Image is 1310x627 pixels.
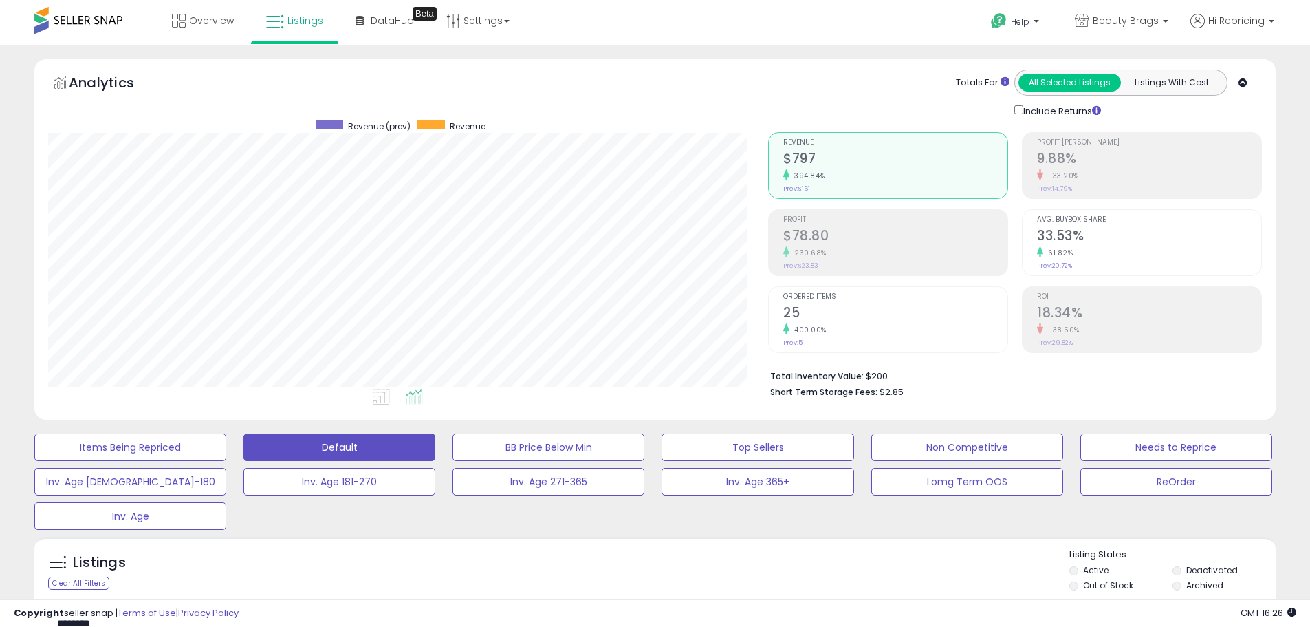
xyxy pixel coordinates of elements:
[1043,171,1079,181] small: -33.20%
[662,468,853,496] button: Inv. Age 365+
[1043,248,1073,258] small: 61.82%
[1037,184,1072,193] small: Prev: 14.79%
[1037,139,1261,147] span: Profit [PERSON_NAME]
[69,73,161,96] h5: Analytics
[1011,16,1029,28] span: Help
[1190,14,1274,45] a: Hi Repricing
[371,14,414,28] span: DataHub
[1037,262,1072,270] small: Prev: 20.72%
[452,468,644,496] button: Inv. Age 271-365
[1037,228,1261,246] h2: 33.53%
[783,305,1007,323] h2: 25
[783,151,1007,169] h2: $797
[1120,74,1223,92] button: Listings With Cost
[1004,103,1117,118] div: Include Returns
[1037,293,1261,301] span: ROI
[1241,606,1296,619] span: 2025-09-16 16:26 GMT
[14,607,239,620] div: seller snap | |
[1043,325,1080,335] small: -38.50%
[1083,564,1109,576] label: Active
[452,434,644,461] button: BB Price Below Min
[789,171,825,181] small: 394.84%
[348,120,411,132] span: Revenue (prev)
[783,262,818,270] small: Prev: $23.83
[783,293,1007,301] span: Ordered Items
[34,468,226,496] button: Inv. Age [DEMOGRAPHIC_DATA]-180
[1037,151,1261,169] h2: 9.88%
[956,76,1009,89] div: Totals For
[1186,564,1238,576] label: Deactivated
[662,434,853,461] button: Top Sellers
[14,606,64,619] strong: Copyright
[178,606,239,619] a: Privacy Policy
[789,248,827,258] small: 230.68%
[871,434,1063,461] button: Non Competitive
[990,12,1007,30] i: Get Help
[980,2,1053,45] a: Help
[789,325,827,335] small: 400.00%
[783,139,1007,147] span: Revenue
[1083,580,1133,591] label: Out of Stock
[48,577,109,590] div: Clear All Filters
[243,434,435,461] button: Default
[1208,14,1265,28] span: Hi Repricing
[1037,339,1073,347] small: Prev: 29.82%
[1037,305,1261,323] h2: 18.34%
[770,370,864,382] b: Total Inventory Value:
[783,216,1007,224] span: Profit
[287,14,323,28] span: Listings
[1069,549,1276,562] p: Listing States:
[871,468,1063,496] button: Lomg Term OOS
[1080,434,1272,461] button: Needs to Reprice
[243,468,435,496] button: Inv. Age 181-270
[1018,74,1121,92] button: All Selected Listings
[770,367,1252,383] li: $200
[1080,468,1272,496] button: ReOrder
[783,184,810,193] small: Prev: $161
[1093,14,1159,28] span: Beauty Brags
[450,120,485,132] span: Revenue
[34,502,226,530] button: Inv. Age
[34,434,226,461] button: Items Being Repriced
[189,14,234,28] span: Overview
[73,553,126,573] h5: Listings
[770,386,877,398] b: Short Term Storage Fees:
[413,7,437,21] div: Tooltip anchor
[1037,216,1261,224] span: Avg. Buybox Share
[783,339,803,347] small: Prev: 5
[1186,580,1223,591] label: Archived
[880,385,904,398] span: $2.85
[118,606,176,619] a: Terms of Use
[783,228,1007,246] h2: $78.80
